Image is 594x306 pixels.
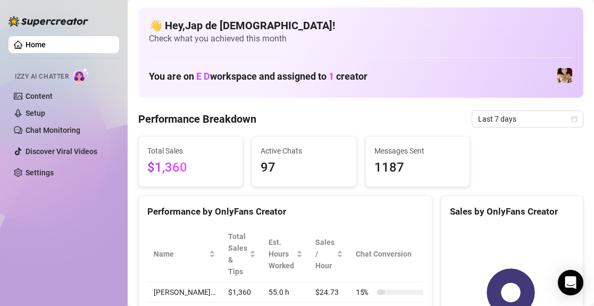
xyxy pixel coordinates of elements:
[228,231,247,277] span: Total Sales & Tips
[26,147,97,156] a: Discover Viral Videos
[374,145,461,157] span: Messages Sent
[147,158,234,178] span: $1,360
[154,248,207,260] span: Name
[9,16,88,27] img: logo-BBDzfeDw.svg
[261,158,347,178] span: 97
[26,92,53,100] a: Content
[147,282,222,303] td: [PERSON_NAME]…
[26,40,46,49] a: Home
[478,111,577,127] span: Last 7 days
[450,205,574,219] div: Sales by OnlyFans Creator
[26,126,80,134] a: Chat Monitoring
[15,72,69,82] span: Izzy AI Chatter
[309,226,349,282] th: Sales / Hour
[26,109,45,117] a: Setup
[356,286,373,298] span: 15 %
[269,236,294,271] div: Est. Hours Worked
[222,282,262,303] td: $1,360
[222,226,262,282] th: Total Sales & Tips
[374,158,461,178] span: 1187
[147,145,234,157] span: Total Sales
[558,270,583,295] div: Open Intercom Messenger
[149,33,573,45] span: Check what you achieved this month
[329,71,334,82] span: 1
[26,168,54,177] a: Settings
[349,226,439,282] th: Chat Conversion
[73,67,89,83] img: AI Chatter
[356,248,424,260] span: Chat Conversion
[149,18,573,33] h4: 👋 Hey, Jap de [DEMOGRAPHIC_DATA] !
[261,145,347,157] span: Active Chats
[571,116,578,122] span: calendar
[147,226,222,282] th: Name
[196,71,210,82] span: E D
[309,282,349,303] td: $24.73
[138,112,256,126] h4: Performance Breakdown
[262,282,309,303] td: 55.0 h
[149,71,367,82] h1: You are on workspace and assigned to creator
[147,205,423,219] div: Performance by OnlyFans Creator
[557,68,572,83] img: vixie
[315,236,334,271] span: Sales / Hour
